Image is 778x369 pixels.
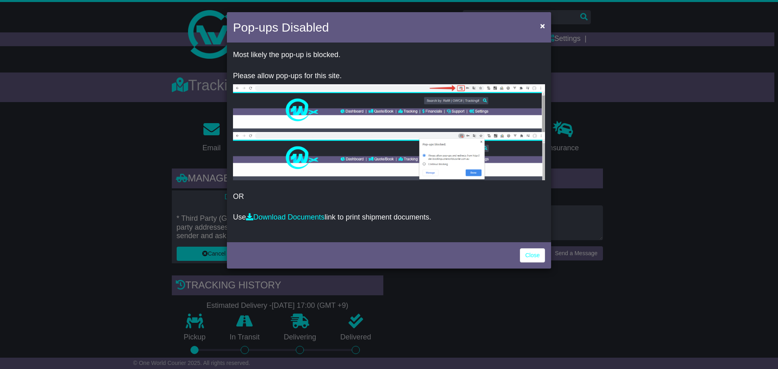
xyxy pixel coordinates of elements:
a: Download Documents [246,213,325,221]
button: Close [536,17,549,34]
h4: Pop-ups Disabled [233,18,329,36]
img: allow-popup-2.png [233,132,545,180]
div: OR [227,45,551,240]
img: allow-popup-1.png [233,84,545,132]
p: Use link to print shipment documents. [233,213,545,222]
span: × [540,21,545,30]
p: Most likely the pop-up is blocked. [233,51,545,60]
p: Please allow pop-ups for this site. [233,72,545,81]
a: Close [520,248,545,262]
